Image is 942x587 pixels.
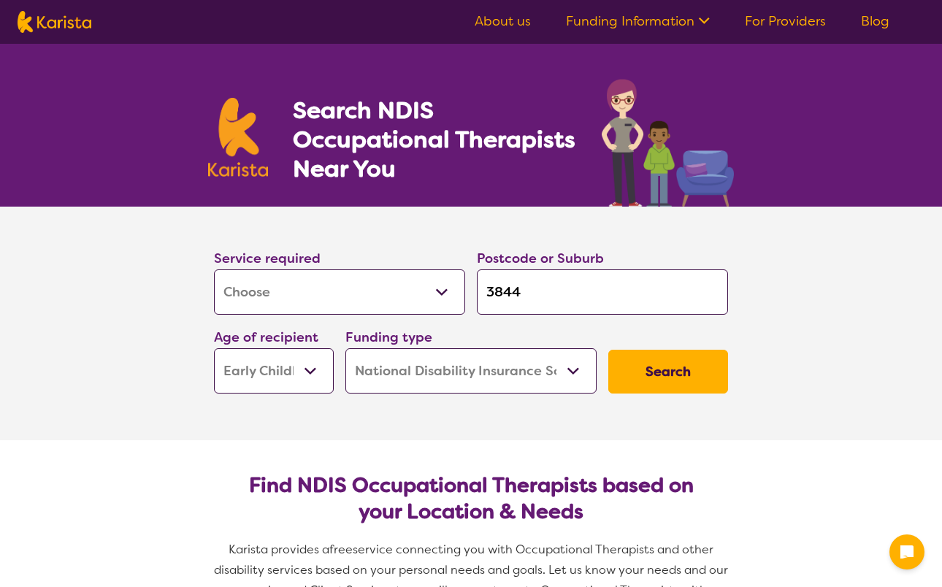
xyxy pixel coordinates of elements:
[329,542,353,557] span: free
[566,12,710,30] a: Funding Information
[477,269,728,315] input: Type
[214,250,321,267] label: Service required
[861,12,889,30] a: Blog
[226,472,716,525] h2: Find NDIS Occupational Therapists based on your Location & Needs
[602,79,734,207] img: occupational-therapy
[745,12,826,30] a: For Providers
[475,12,531,30] a: About us
[229,542,329,557] span: Karista provides a
[18,11,91,33] img: Karista logo
[293,96,577,183] h1: Search NDIS Occupational Therapists Near You
[208,98,268,177] img: Karista logo
[477,250,604,267] label: Postcode or Suburb
[608,350,728,394] button: Search
[345,329,432,346] label: Funding type
[214,329,318,346] label: Age of recipient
